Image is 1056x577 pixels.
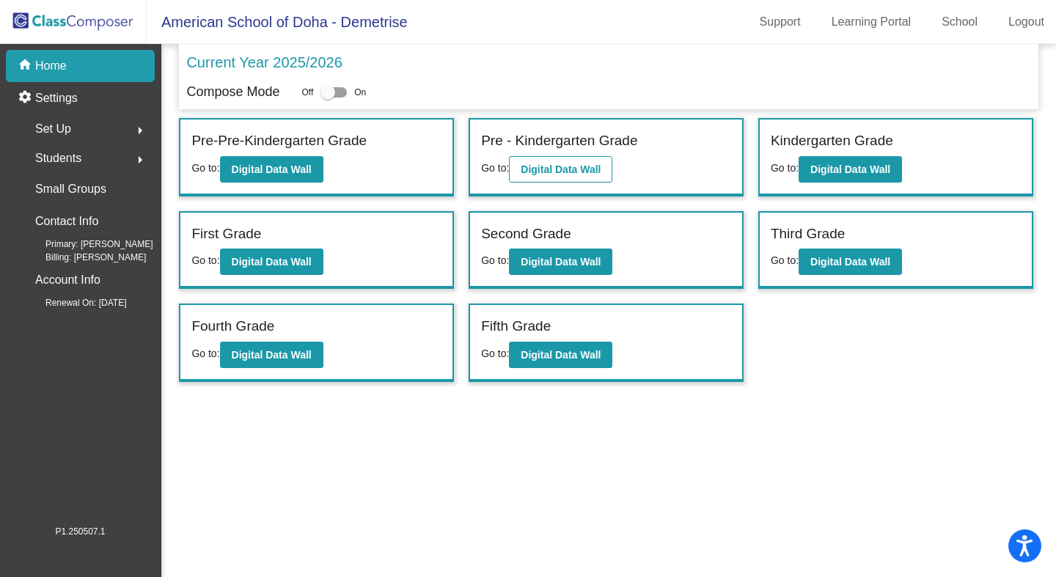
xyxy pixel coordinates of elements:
[131,122,149,139] mat-icon: arrow_right
[771,254,799,266] span: Go to:
[354,86,366,99] span: On
[191,162,219,174] span: Go to:
[810,256,890,268] b: Digital Data Wall
[481,254,509,266] span: Go to:
[771,131,893,152] label: Kindergarten Grade
[521,163,601,175] b: Digital Data Wall
[820,10,923,34] a: Learning Portal
[509,249,612,275] button: Digital Data Wall
[481,316,551,337] label: Fifth Grade
[191,316,274,337] label: Fourth Grade
[186,51,342,73] p: Current Year 2025/2026
[481,162,509,174] span: Go to:
[771,224,845,245] label: Third Grade
[147,10,408,34] span: American School of Doha - Demetrise
[220,342,323,368] button: Digital Data Wall
[232,256,312,268] b: Digital Data Wall
[810,163,890,175] b: Digital Data Wall
[191,224,261,245] label: First Grade
[232,349,312,361] b: Digital Data Wall
[35,57,67,75] p: Home
[771,162,799,174] span: Go to:
[35,270,100,290] p: Account Info
[35,148,81,169] span: Students
[220,249,323,275] button: Digital Data Wall
[191,348,219,359] span: Go to:
[748,10,813,34] a: Support
[35,119,71,139] span: Set Up
[191,131,367,152] label: Pre-Pre-Kindergarten Grade
[131,151,149,169] mat-icon: arrow_right
[35,211,98,232] p: Contact Info
[509,156,612,183] button: Digital Data Wall
[481,348,509,359] span: Go to:
[22,296,126,309] span: Renewal On: [DATE]
[35,89,78,107] p: Settings
[18,89,35,107] mat-icon: settings
[22,251,146,264] span: Billing: [PERSON_NAME]
[997,10,1056,34] a: Logout
[232,163,312,175] b: Digital Data Wall
[481,224,571,245] label: Second Grade
[220,156,323,183] button: Digital Data Wall
[509,342,612,368] button: Digital Data Wall
[799,156,902,183] button: Digital Data Wall
[930,10,989,34] a: School
[191,254,219,266] span: Go to:
[521,256,601,268] b: Digital Data Wall
[521,349,601,361] b: Digital Data Wall
[18,57,35,75] mat-icon: home
[301,86,313,99] span: Off
[799,249,902,275] button: Digital Data Wall
[22,238,153,251] span: Primary: [PERSON_NAME]
[35,179,106,199] p: Small Groups
[481,131,637,152] label: Pre - Kindergarten Grade
[186,82,279,102] p: Compose Mode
